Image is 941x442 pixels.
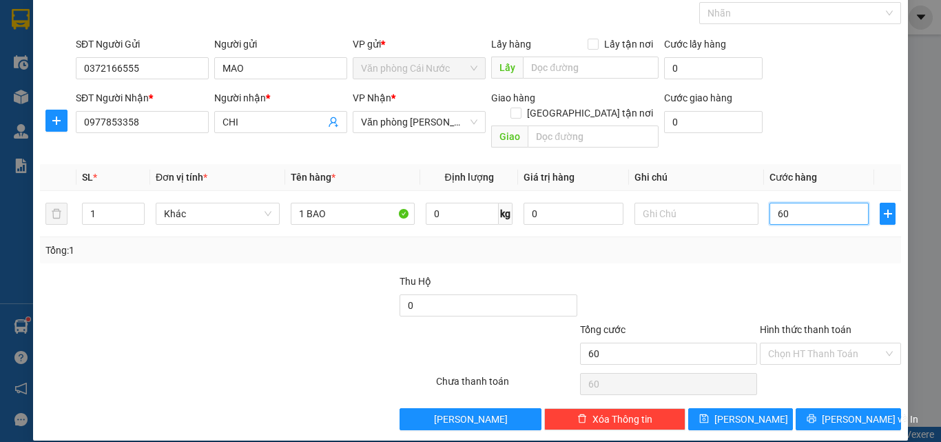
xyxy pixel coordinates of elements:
span: [PERSON_NAME] và In [822,412,918,427]
span: Giao [491,125,528,148]
button: plus [45,110,68,132]
span: delete [577,414,587,425]
label: Cước lấy hàng [664,39,726,50]
span: Thu Hộ [400,276,431,287]
input: Dọc đường [528,125,659,148]
button: plus [880,203,896,225]
span: Cước hàng [769,172,817,183]
span: Văn phòng Hồ Chí Minh [361,112,477,132]
span: Văn phòng Cái Nước [361,58,477,79]
div: Tổng: 1 [45,243,364,258]
input: Cước giao hàng [664,111,763,133]
div: Người nhận [214,90,347,106]
span: plus [880,208,895,219]
span: Lấy tận nơi [599,37,659,52]
input: VD: Bàn, Ghế [291,203,415,225]
span: Giao hàng [491,92,535,103]
span: Decrease Value [129,214,144,224]
div: Chưa thanh toán [435,374,579,398]
div: VP gửi [353,37,486,52]
span: Tổng cước [580,324,625,335]
span: [PERSON_NAME] [434,412,508,427]
span: Đơn vị tính [156,172,207,183]
span: Giá trị hàng [524,172,575,183]
span: plus [46,115,67,126]
li: 02839.63.63.63 [6,48,262,65]
input: Ghi Chú [634,203,758,225]
span: kg [499,203,513,225]
label: Hình thức thanh toán [760,324,851,335]
th: Ghi chú [629,164,764,191]
span: Lấy hàng [491,39,531,50]
button: save[PERSON_NAME] [688,408,794,430]
span: Tên hàng [291,172,335,183]
span: phone [79,50,90,61]
span: [GEOGRAPHIC_DATA] tận nơi [521,106,659,121]
input: 0 [524,203,623,225]
li: 85 [PERSON_NAME] [6,30,262,48]
label: Cước giao hàng [664,92,732,103]
span: down [133,215,141,223]
div: SĐT Người Nhận [76,90,209,106]
div: SĐT Người Gửi [76,37,209,52]
span: environment [79,33,90,44]
span: SL [82,172,93,183]
button: printer[PERSON_NAME] và In [796,408,901,430]
span: Lấy [491,57,523,79]
div: Người gửi [214,37,347,52]
span: Increase Value [129,203,144,214]
span: [PERSON_NAME] [714,412,788,427]
input: Dọc đường [523,57,659,79]
span: up [133,205,141,214]
span: VP Nhận [353,92,391,103]
span: printer [807,414,816,425]
span: Khác [164,203,271,224]
button: deleteXóa Thông tin [544,408,685,430]
span: Xóa Thông tin [592,412,652,427]
button: delete [45,203,68,225]
input: Cước lấy hàng [664,57,763,79]
button: [PERSON_NAME] [400,408,541,430]
b: [PERSON_NAME] [79,9,195,26]
b: GỬI : Văn phòng Cái Nước [6,86,231,109]
span: user-add [328,117,339,128]
span: save [699,414,709,425]
span: Định lượng [444,172,493,183]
